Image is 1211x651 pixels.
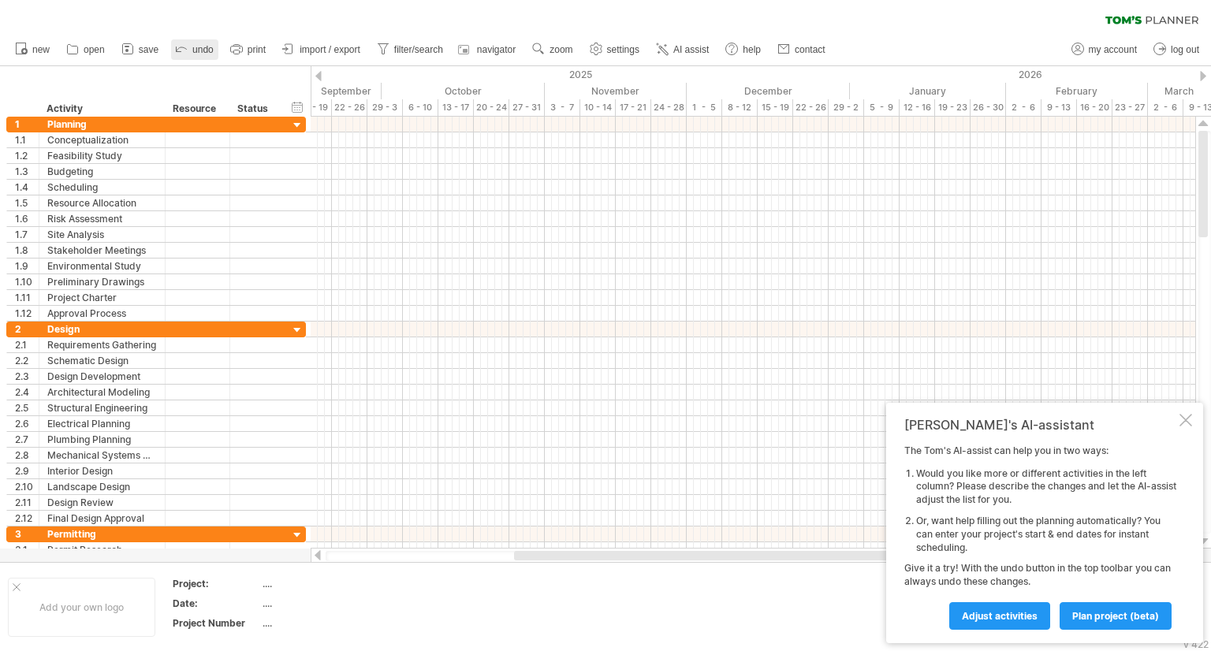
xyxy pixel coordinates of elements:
[173,101,221,117] div: Resource
[651,99,687,116] div: 24 - 28
[550,44,572,55] span: zoom
[949,602,1050,630] a: Adjust activities
[192,44,214,55] span: undo
[62,39,110,60] a: open
[173,577,259,590] div: Project:
[687,83,850,99] div: December 2025
[474,99,509,116] div: 20 - 24
[1148,99,1183,116] div: 2 - 6
[1060,602,1172,630] a: plan project (beta)
[237,101,272,117] div: Status
[743,44,761,55] span: help
[47,227,157,242] div: Site Analysis
[15,495,39,510] div: 2.11
[296,99,332,116] div: 15 - 19
[15,148,39,163] div: 1.2
[47,195,157,210] div: Resource Allocation
[1072,610,1159,622] span: plan project (beta)
[15,164,39,179] div: 1.3
[1068,39,1142,60] a: my account
[47,463,157,478] div: Interior Design
[47,117,157,132] div: Planning
[1171,44,1199,55] span: log out
[373,39,448,60] a: filter/search
[47,290,157,305] div: Project Charter
[15,542,39,557] div: 3.1
[47,495,157,510] div: Design Review
[15,463,39,478] div: 2.9
[47,400,157,415] div: Structural Engineering
[47,369,157,384] div: Design Development
[15,322,39,337] div: 2
[47,432,157,447] div: Plumbing Planning
[15,274,39,289] div: 1.10
[795,44,825,55] span: contact
[47,526,157,541] div: Permitting
[509,99,545,116] div: 27 - 31
[394,44,443,55] span: filter/search
[382,83,545,99] div: October 2025
[935,99,971,116] div: 19 - 23
[15,243,39,258] div: 1.8
[1089,44,1137,55] span: my account
[278,39,365,60] a: import / export
[971,99,1006,116] div: 26 - 30
[1006,99,1041,116] div: 2 - 6
[15,132,39,147] div: 1.1
[1112,99,1148,116] div: 23 - 27
[47,322,157,337] div: Design
[916,515,1176,554] li: Or, want help filling out the planning automatically? You can enter your project's start & end da...
[793,99,829,116] div: 22 - 26
[117,39,163,60] a: save
[15,448,39,463] div: 2.8
[47,259,157,273] div: Environmental Study
[11,39,54,60] a: new
[15,511,39,526] div: 2.12
[616,99,651,116] div: 17 - 21
[687,99,722,116] div: 1 - 5
[904,417,1176,433] div: [PERSON_NAME]'s AI-assistant
[15,259,39,273] div: 1.9
[173,597,259,610] div: Date:
[15,526,39,541] div: 3
[1041,99,1077,116] div: 9 - 13
[84,44,105,55] span: open
[673,44,709,55] span: AI assist
[332,99,367,116] div: 22 - 26
[47,211,157,226] div: Risk Assessment
[47,101,156,117] div: Activity
[916,467,1176,507] li: Would you like more or different activities in the left column? Please describe the changes and l...
[47,274,157,289] div: Preliminary Drawings
[864,99,900,116] div: 5 - 9
[1006,83,1148,99] div: February 2026
[8,578,155,637] div: Add your own logo
[545,99,580,116] div: 3 - 7
[438,99,474,116] div: 13 - 17
[15,290,39,305] div: 1.11
[47,180,157,195] div: Scheduling
[15,211,39,226] div: 1.6
[545,83,687,99] div: November 2025
[900,99,935,116] div: 12 - 16
[263,616,395,630] div: ....
[139,44,158,55] span: save
[904,445,1176,629] div: The Tom's AI-assist can help you in two ways: Give it a try! With the undo button in the top tool...
[15,400,39,415] div: 2.5
[1150,39,1204,60] a: log out
[32,44,50,55] span: new
[47,337,157,352] div: Requirements Gathering
[607,44,639,55] span: settings
[580,99,616,116] div: 10 - 14
[15,337,39,352] div: 2.1
[15,117,39,132] div: 1
[850,83,1006,99] div: January 2026
[226,39,270,60] a: print
[15,180,39,195] div: 1.4
[47,353,157,368] div: Schematic Design
[171,39,218,60] a: undo
[829,99,864,116] div: 29 - 2
[47,542,157,557] div: Permit Research
[263,597,395,610] div: ....
[15,369,39,384] div: 2.3
[47,511,157,526] div: Final Design Approval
